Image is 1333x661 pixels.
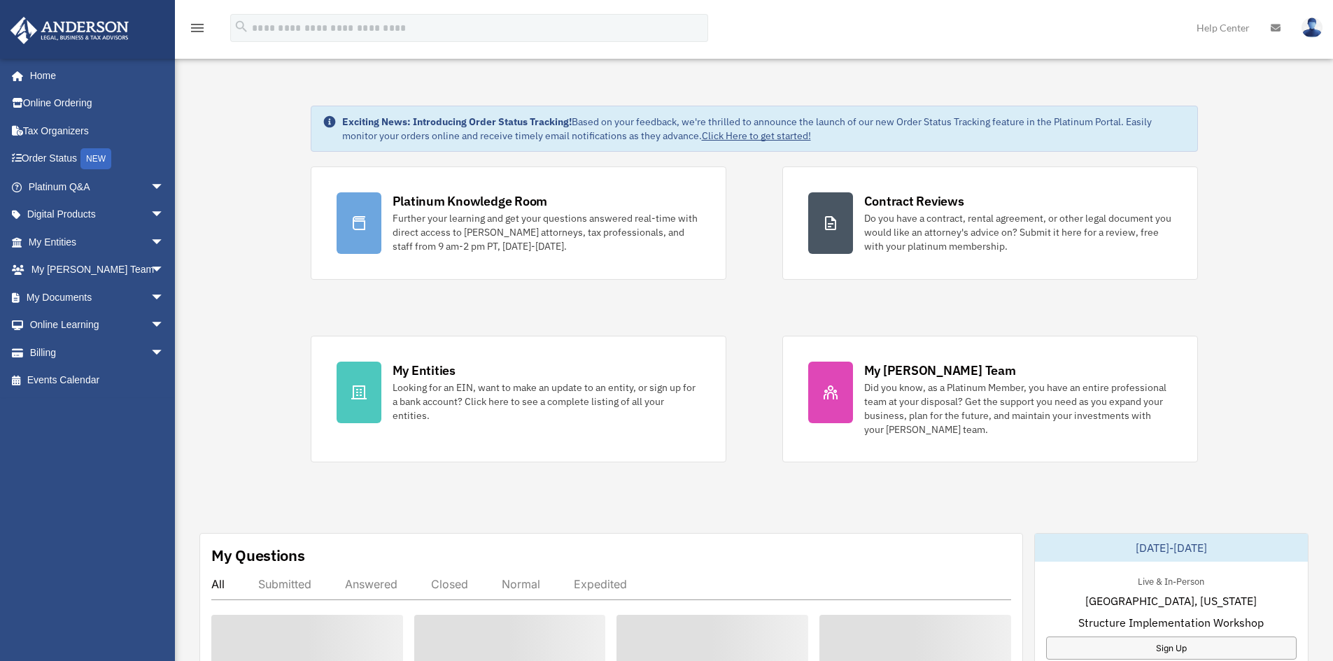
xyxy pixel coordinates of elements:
[1046,637,1297,660] a: Sign Up
[393,211,700,253] div: Further your learning and get your questions answered real-time with direct access to [PERSON_NAM...
[10,145,185,173] a: Order StatusNEW
[150,173,178,201] span: arrow_drop_down
[10,173,185,201] a: Platinum Q&Aarrow_drop_down
[10,283,185,311] a: My Documentsarrow_drop_down
[10,201,185,229] a: Digital Productsarrow_drop_down
[1085,592,1257,609] span: [GEOGRAPHIC_DATA], [US_STATE]
[150,311,178,340] span: arrow_drop_down
[864,381,1172,436] div: Did you know, as a Platinum Member, you have an entire professional team at your disposal? Get th...
[211,577,225,591] div: All
[10,256,185,284] a: My [PERSON_NAME] Teamarrow_drop_down
[1302,17,1323,38] img: User Pic
[431,577,468,591] div: Closed
[80,148,111,169] div: NEW
[864,211,1172,253] div: Do you have a contract, rental agreement, or other legal document you would like an attorney's ad...
[574,577,627,591] div: Expedited
[189,20,206,36] i: menu
[10,117,185,145] a: Tax Organizers
[782,166,1198,280] a: Contract Reviews Do you have a contract, rental agreement, or other legal document you would like...
[342,115,572,128] strong: Exciting News: Introducing Order Status Tracking!
[10,62,178,90] a: Home
[1035,534,1308,562] div: [DATE]-[DATE]
[258,577,311,591] div: Submitted
[211,545,305,566] div: My Questions
[311,166,726,280] a: Platinum Knowledge Room Further your learning and get your questions answered real-time with dire...
[311,336,726,462] a: My Entities Looking for an EIN, want to make an update to an entity, or sign up for a bank accoun...
[393,381,700,422] div: Looking for an EIN, want to make an update to an entity, or sign up for a bank account? Click her...
[502,577,540,591] div: Normal
[1078,614,1264,631] span: Structure Implementation Workshop
[10,228,185,256] a: My Entitiesarrow_drop_down
[234,19,249,34] i: search
[864,362,1016,379] div: My [PERSON_NAME] Team
[1127,573,1215,588] div: Live & In-Person
[10,367,185,395] a: Events Calendar
[150,283,178,312] span: arrow_drop_down
[782,336,1198,462] a: My [PERSON_NAME] Team Did you know, as a Platinum Member, you have an entire professional team at...
[150,228,178,257] span: arrow_drop_down
[6,17,133,44] img: Anderson Advisors Platinum Portal
[10,339,185,367] a: Billingarrow_drop_down
[864,192,964,210] div: Contract Reviews
[189,24,206,36] a: menu
[393,362,456,379] div: My Entities
[10,311,185,339] a: Online Learningarrow_drop_down
[150,201,178,229] span: arrow_drop_down
[10,90,185,118] a: Online Ordering
[150,256,178,285] span: arrow_drop_down
[702,129,811,142] a: Click Here to get started!
[345,577,397,591] div: Answered
[393,192,548,210] div: Platinum Knowledge Room
[342,115,1186,143] div: Based on your feedback, we're thrilled to announce the launch of our new Order Status Tracking fe...
[150,339,178,367] span: arrow_drop_down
